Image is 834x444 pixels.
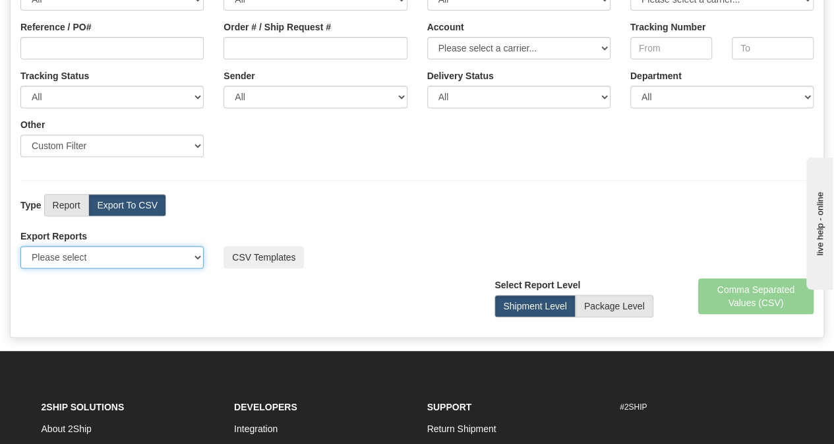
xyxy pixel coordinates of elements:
input: To [732,37,814,59]
label: Sender [223,69,254,82]
label: Tracking Number [630,20,705,34]
strong: Support [427,402,472,412]
label: Shipment Level [494,295,576,317]
label: Other [20,118,45,131]
select: Please ensure data set in report has been RECENTLY tracked from your Shipment History [427,86,611,108]
label: Please ensure data set in report has been RECENTLY tracked from your Shipment History [427,69,494,82]
a: Integration [234,424,278,434]
strong: 2Ship Solutions [42,402,125,412]
label: Tracking Status [20,69,89,82]
input: From [630,37,712,59]
a: Return Shipment [427,424,496,434]
iframe: chat widget [804,154,833,289]
button: CSV Templates [223,246,304,269]
a: About 2Ship [42,424,92,434]
label: Reference / PO# [20,20,91,34]
label: Select Report Level [494,278,580,292]
label: Report [44,194,89,216]
label: Export To CSV [88,194,166,216]
div: live help - online [10,11,122,21]
label: Order # / Ship Request # [223,20,331,34]
label: Export Reports [20,230,87,243]
strong: Developers [234,402,297,412]
label: Package Level [576,295,653,317]
h6: #2SHIP [620,403,793,412]
label: Account [427,20,464,34]
label: Department [630,69,682,82]
label: Type [20,199,42,212]
button: Comma Separated Values (CSV) [698,278,814,314]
